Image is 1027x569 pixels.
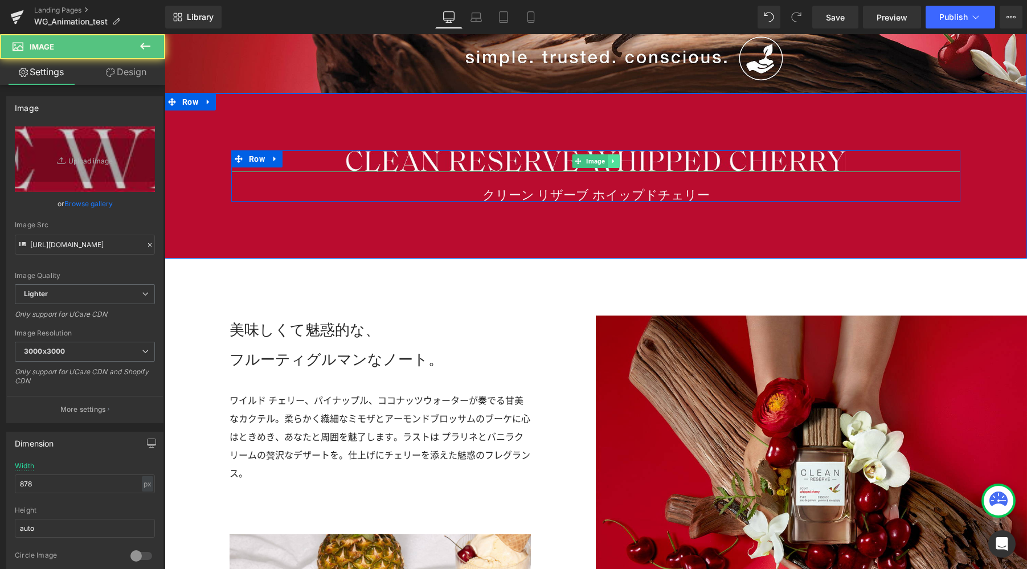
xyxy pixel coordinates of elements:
a: Preview [863,6,921,28]
a: Expand / Collapse [36,59,51,76]
img: クリーン リザーブ ホイップドチェリー [181,116,681,138]
input: auto [15,519,155,538]
button: More settings [7,396,163,423]
a: Desktop [435,6,463,28]
button: Undo [758,6,780,28]
div: Circle Image [15,551,119,563]
p: More settings [60,404,106,415]
a: New Library [165,6,222,28]
div: or [15,198,155,210]
div: Height [15,506,155,514]
div: Only support for UCare CDN and Shopify CDN [15,367,155,393]
div: Image Quality [15,272,155,280]
div: Only support for UCare CDN [15,310,155,326]
a: Mobile [517,6,545,28]
span: Preview [877,11,907,23]
div: Image Resolution [15,329,155,337]
div: px [142,476,153,492]
span: Image [419,120,443,134]
a: Expand / Collapse [103,116,118,133]
span: Row [81,116,103,133]
b: 3000x3000 [24,347,65,355]
span: Image [30,42,54,51]
div: Dimension [15,432,54,448]
h3: クリーン リザーブ ホイップドチェリー [67,155,796,167]
button: Publish [926,6,995,28]
a: Laptop [463,6,490,28]
div: Image Src [15,221,155,229]
span: Library [187,12,214,22]
p: ワイルド チェリー、パイナップル、ココナッツウォーターが奏でる甘美なカクテル。柔らかく繊細なミモザとアーモンドブロッサムのブーケに心はときめき、あなたと周囲を魅了します。ラストは プラリネとバニ... [65,358,367,449]
a: Landing Pages [34,6,165,15]
span: Publish [939,13,968,22]
button: Redo [785,6,808,28]
a: Browse gallery [64,194,113,214]
a: Design [85,59,167,85]
div: Open Intercom Messenger [988,530,1016,558]
span: Row [15,59,36,76]
button: More [1000,6,1022,28]
div: Width [15,462,34,470]
span: WG_Animation_test [34,17,108,26]
b: Lighter [24,289,48,298]
div: Image [15,97,39,113]
a: Tablet [490,6,517,28]
a: Expand / Collapse [443,120,455,134]
input: auto [15,474,155,493]
input: Link [15,235,155,255]
span: Save [826,11,845,23]
h3: フルーティグルマンなノート。 [65,311,367,341]
h3: 美味しくて魅惑的な、 [65,281,367,311]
